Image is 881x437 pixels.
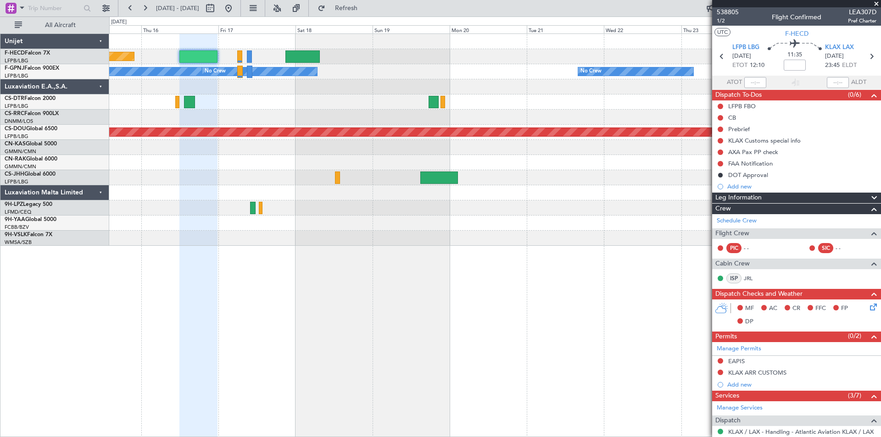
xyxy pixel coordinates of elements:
button: All Aircraft [10,18,100,33]
a: F-GPNJFalcon 900EX [5,66,59,71]
span: Permits [715,332,737,342]
a: Schedule Crew [717,216,757,226]
span: Dispatch To-Dos [715,90,762,100]
span: CN-KAS [5,141,26,147]
div: FAA Notification [728,160,773,167]
span: AC [769,304,777,313]
div: - - [836,244,856,252]
span: LEA307D [848,7,876,17]
span: 9H-YAA [5,217,25,222]
span: LFPB LBG [732,43,759,52]
span: Cabin Crew [715,259,750,269]
span: 23:45 [825,61,840,70]
span: (3/7) [848,391,861,400]
span: 9H-LPZ [5,202,23,207]
span: ETOT [732,61,747,70]
a: GMMN/CMN [5,163,36,170]
div: Sun 19 [373,25,450,33]
span: 12:10 [750,61,764,70]
span: DP [745,317,753,326]
div: Add new [727,183,876,190]
a: JRL [744,274,764,282]
div: [DATE] [111,18,127,26]
a: 9H-YAAGlobal 5000 [5,217,56,222]
a: FCBB/BZV [5,224,29,231]
div: No Crew [580,65,602,78]
a: LFPB/LBG [5,133,28,140]
span: Services [715,391,739,401]
span: All Aircraft [24,22,97,28]
span: Flight Crew [715,228,749,239]
a: CS-RRCFalcon 900LX [5,111,59,116]
a: Manage Permits [717,344,761,354]
span: FFC [815,304,826,313]
div: SIC [818,243,833,253]
span: F-HECD [785,29,809,39]
span: ALDT [851,78,866,87]
div: No Crew [205,65,226,78]
span: CS-JHH [5,171,24,177]
span: [DATE] [732,52,751,61]
div: Sat 18 [296,25,373,33]
span: 538805 [717,7,739,17]
div: LFPB FBO [728,102,756,110]
span: Leg Information [715,193,762,203]
span: CS-RRC [5,111,24,116]
span: CR [792,304,800,313]
a: LFMD/CEQ [5,209,31,216]
span: [DATE] [825,52,844,61]
div: EAPIS [728,357,745,365]
div: DOT Approval [728,171,768,179]
span: FP [841,304,848,313]
span: ELDT [842,61,857,70]
span: (0/6) [848,90,861,100]
a: F-HECDFalcon 7X [5,50,50,56]
span: 1/2 [717,17,739,25]
span: ATOT [727,78,742,87]
a: 9H-LPZLegacy 500 [5,202,52,207]
span: F-HECD [5,50,25,56]
a: WMSA/SZB [5,239,32,246]
div: KLAX ARR CUSTOMS [728,369,786,376]
a: CN-RAKGlobal 6000 [5,156,57,162]
div: Prebrief [728,125,750,133]
div: Add new [727,381,876,388]
div: Wed 22 [604,25,681,33]
span: Dispatch [715,415,741,426]
input: Trip Number [28,1,81,15]
div: AXA Pax PP check [728,148,778,156]
span: CS-DTR [5,96,24,101]
div: Fri 17 [218,25,296,33]
span: CS-DOU [5,126,26,132]
div: Thu 16 [141,25,218,33]
span: (0/2) [848,331,861,341]
div: Flight Confirmed [772,12,821,22]
a: GMMN/CMN [5,148,36,155]
span: MF [745,304,754,313]
div: PIC [726,243,742,253]
span: F-GPNJ [5,66,24,71]
span: Crew [715,204,731,214]
input: --:-- [744,77,766,88]
a: DNMM/LOS [5,118,33,125]
div: Thu 23 [681,25,758,33]
span: Dispatch Checks and Weather [715,289,803,299]
a: CS-DTRFalcon 2000 [5,96,56,101]
a: CN-KASGlobal 5000 [5,141,57,147]
a: LFPB/LBG [5,72,28,79]
div: - - [744,244,764,252]
div: CB [728,114,736,122]
button: UTC [714,28,730,36]
a: KLAX / LAX - Handling - Atlantic Aviation KLAX / LAX [728,428,874,436]
a: CS-DOUGlobal 6500 [5,126,57,132]
div: Tue 21 [527,25,604,33]
span: Refresh [327,5,366,11]
span: Pref Charter [848,17,876,25]
div: Mon 20 [450,25,527,33]
span: KLAX LAX [825,43,854,52]
div: KLAX Customs special info [728,137,801,144]
span: 9H-VSLK [5,232,27,238]
span: CN-RAK [5,156,26,162]
a: LFPB/LBG [5,178,28,185]
div: ISP [726,273,742,283]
